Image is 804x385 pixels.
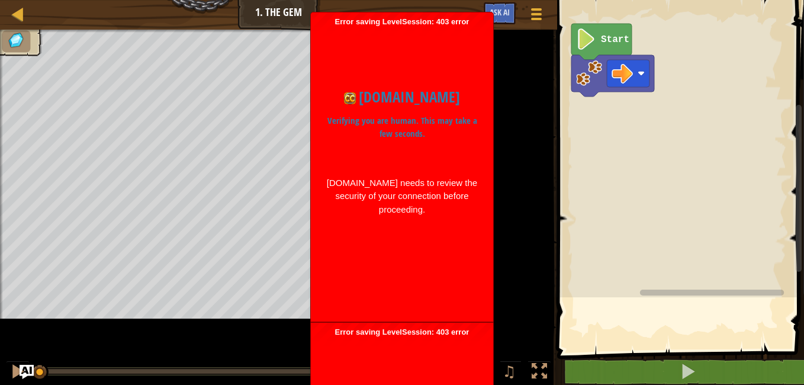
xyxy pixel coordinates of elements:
[326,86,478,108] h1: [DOMAIN_NAME]
[326,114,478,141] p: Verifying you are human. This may take a few seconds.
[317,17,487,275] span: Error saving LevelSession: 403 error
[344,92,356,104] img: Icon for codecombat.com
[326,177,478,217] div: [DOMAIN_NAME] needs to review the security of your connection before proceeding.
